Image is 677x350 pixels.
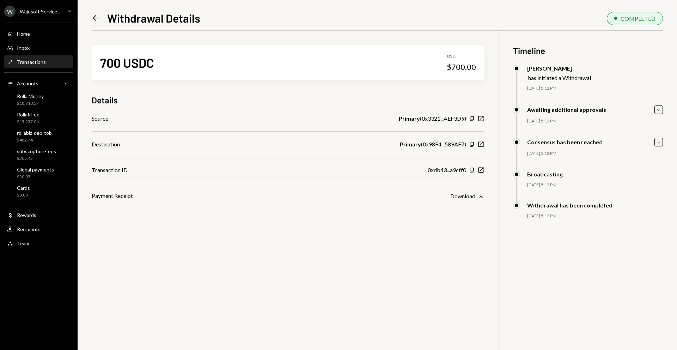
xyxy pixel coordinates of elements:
div: $15,237.04 [17,119,39,125]
div: Rewards [17,212,36,218]
div: Rolla Money [17,93,44,99]
div: [DATE] 5:12 PM [527,85,663,91]
a: Transactions [4,55,73,68]
div: Rollafi Fee [17,111,39,117]
div: Cards [17,185,30,191]
button: Download [450,192,484,200]
div: Source [92,114,108,123]
div: Home [17,31,30,37]
div: Download [450,193,475,199]
a: Recipients [4,223,73,235]
a: Rollafi Fee$15,237.04 [4,109,73,126]
div: $0.00 [17,192,30,198]
div: USD [447,53,476,59]
div: Destination [92,140,120,149]
div: has initiated a Withdrawal [528,74,591,81]
a: Team [4,237,73,249]
h1: Withdrawal Details [107,11,200,25]
div: Recipients [17,226,41,232]
b: Primary [400,140,421,149]
div: Awaiting additional approvals [527,106,606,113]
a: Rewards [4,209,73,221]
div: W [4,6,16,17]
div: 700 USDC [100,55,154,71]
h3: Timeline [513,45,663,56]
a: subscription-fees$205.42 [4,146,73,163]
div: Transactions [17,59,46,65]
b: Primary [399,114,420,123]
a: Cards$0.00 [4,183,73,200]
div: Inbox [17,45,30,51]
div: ( 0x3321...AEF3D9 ) [399,114,466,123]
div: $482.74 [17,137,52,143]
div: $18,710.57 [17,101,44,107]
div: Accounts [17,80,38,86]
div: Wajusoft Service... [20,8,60,14]
div: [DATE] 5:12 PM [527,151,663,157]
h3: Details [92,94,118,106]
div: [DATE] 5:12 PM [527,182,663,188]
div: [PERSON_NAME] [527,65,591,72]
div: Payment Receipt [92,192,133,200]
div: Team [17,240,29,246]
a: Global payments$20.07 [4,164,73,181]
a: rollabiz-dep-tob$482.74 [4,128,73,145]
a: Home [4,27,73,40]
div: Transaction ID [92,166,128,174]
div: $700.00 [447,62,476,72]
div: [DATE] 5:12 PM [527,213,663,219]
div: rollabiz-dep-tob [17,130,52,136]
div: $20.07 [17,174,54,180]
a: Accounts [4,77,73,90]
div: 0xdb43...a9cff0 [428,166,466,174]
div: subscription-fees [17,148,56,154]
div: Global payments [17,167,54,173]
div: ( 0x98F4...589AF7 ) [400,140,466,149]
div: $205.42 [17,156,56,162]
div: Withdrawal has been completed [527,202,612,209]
a: Rolla Money$18,710.57 [4,91,73,108]
div: Consensus has been reached [527,139,603,145]
div: [DATE] 5:12 PM [527,118,663,124]
a: Inbox [4,41,73,54]
div: COMPLETED [621,15,655,22]
div: Broadcasting [527,171,563,177]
